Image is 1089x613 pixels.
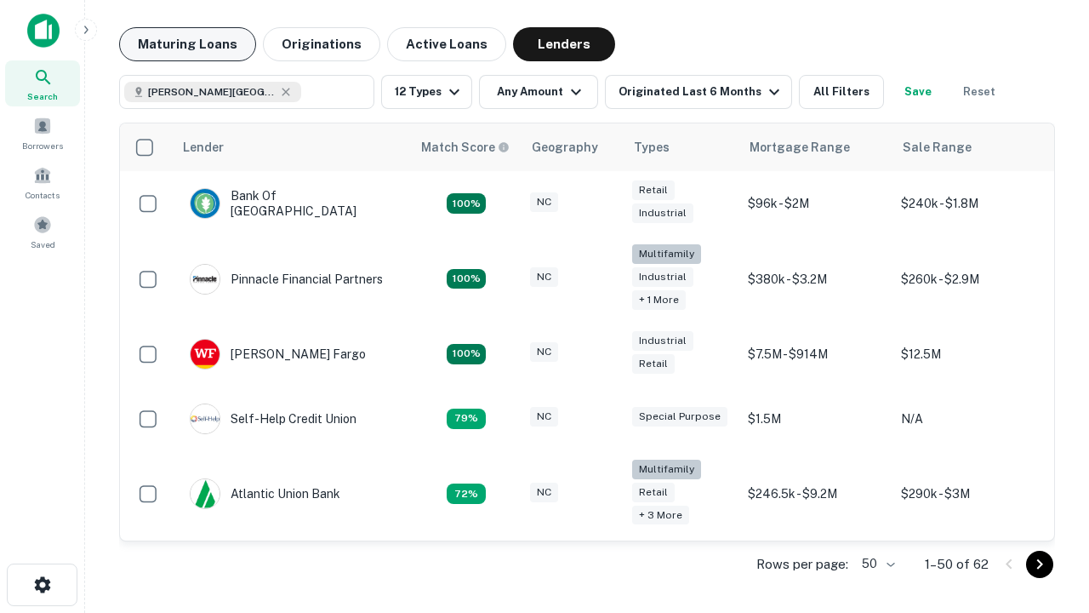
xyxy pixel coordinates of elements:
[190,478,340,509] div: Atlantic Union Bank
[26,188,60,202] span: Contacts
[421,138,510,157] div: Capitalize uses an advanced AI algorithm to match your search with the best lender. The match sco...
[903,137,972,158] div: Sale Range
[1026,551,1053,578] button: Go to next page
[530,342,558,362] div: NC
[447,193,486,214] div: Matching Properties: 14, hasApolloMatch: undefined
[22,139,63,152] span: Borrowers
[619,82,784,102] div: Originated Last 6 Months
[522,123,624,171] th: Geography
[739,236,892,322] td: $380k - $3.2M
[173,123,411,171] th: Lender
[27,89,58,103] span: Search
[31,238,55,251] span: Saved
[191,479,220,508] img: picture
[530,192,558,212] div: NC
[530,267,558,287] div: NC
[605,75,792,109] button: Originated Last 6 Months
[27,14,60,48] img: capitalize-icon.png
[891,75,945,109] button: Save your search to get updates of matches that match your search criteria.
[5,159,80,205] a: Contacts
[750,137,850,158] div: Mortgage Range
[119,27,256,61] button: Maturing Loans
[513,27,615,61] button: Lenders
[530,407,558,427] div: NC
[739,322,892,387] td: $7.5M - $914M
[530,483,558,502] div: NC
[5,209,80,255] a: Saved
[190,339,366,370] div: [PERSON_NAME] Fargo
[447,269,486,289] div: Matching Properties: 25, hasApolloMatch: undefined
[263,27,380,61] button: Originations
[739,451,892,537] td: $246.5k - $9.2M
[183,137,224,158] div: Lender
[632,407,727,427] div: Special Purpose
[421,138,506,157] h6: Match Score
[632,290,686,310] div: + 1 more
[892,451,1046,537] td: $290k - $3M
[739,387,892,451] td: $1.5M
[632,483,675,502] div: Retail
[191,189,220,218] img: picture
[479,75,598,109] button: Any Amount
[5,60,80,106] a: Search
[632,203,693,223] div: Industrial
[632,460,701,479] div: Multifamily
[190,188,394,219] div: Bank Of [GEOGRAPHIC_DATA]
[532,137,598,158] div: Geography
[739,123,892,171] th: Mortgage Range
[447,409,486,429] div: Matching Properties: 11, hasApolloMatch: undefined
[892,322,1046,387] td: $12.5M
[5,110,80,156] a: Borrowers
[739,536,892,601] td: $200k - $3.3M
[632,244,701,264] div: Multifamily
[756,554,848,575] p: Rows per page:
[1004,477,1089,559] iframe: Chat Widget
[387,27,506,61] button: Active Loans
[632,354,675,374] div: Retail
[739,171,892,236] td: $96k - $2M
[632,180,675,200] div: Retail
[632,267,693,287] div: Industrial
[190,264,383,295] div: Pinnacle Financial Partners
[190,404,356,434] div: Self-help Credit Union
[632,506,689,525] div: + 3 more
[952,75,1006,109] button: Reset
[191,265,220,294] img: picture
[892,536,1046,601] td: $480k - $3.1M
[632,331,693,351] div: Industrial
[892,236,1046,322] td: $260k - $2.9M
[624,123,739,171] th: Types
[381,75,472,109] button: 12 Types
[411,123,522,171] th: Capitalize uses an advanced AI algorithm to match your search with the best lender. The match sco...
[799,75,884,109] button: All Filters
[634,137,670,158] div: Types
[892,387,1046,451] td: N/A
[148,84,276,100] span: [PERSON_NAME][GEOGRAPHIC_DATA], [GEOGRAPHIC_DATA]
[892,123,1046,171] th: Sale Range
[892,171,1046,236] td: $240k - $1.8M
[447,344,486,364] div: Matching Properties: 15, hasApolloMatch: undefined
[925,554,989,575] p: 1–50 of 62
[191,404,220,433] img: picture
[447,484,486,504] div: Matching Properties: 10, hasApolloMatch: undefined
[855,552,898,576] div: 50
[191,340,220,369] img: picture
